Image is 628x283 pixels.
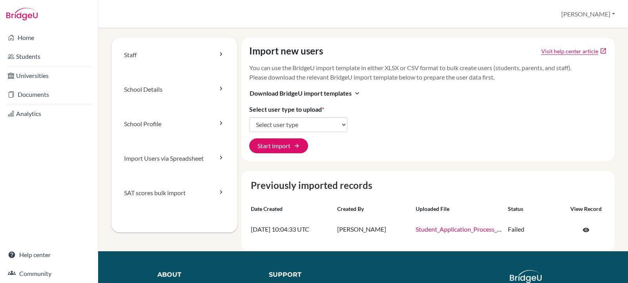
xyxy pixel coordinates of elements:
[6,8,38,20] img: Bridge-U
[294,143,300,149] span: arrow_forward
[558,7,619,22] button: [PERSON_NAME]
[249,138,308,153] button: Start import
[2,87,96,102] a: Documents
[505,202,564,216] th: Status
[2,30,96,45] a: Home
[249,63,607,82] p: You can use the BridgeU import template in either XLSX or CSV format to bulk create users (studen...
[111,38,237,72] a: Staff
[249,45,323,57] h4: Import new users
[269,270,355,279] div: Support
[541,47,598,55] a: Click to open Tracking student registration article in a new tab
[416,225,579,233] a: Student_Application_Process_-_Gulmohar__2024-2025_.xlsx
[111,107,237,141] a: School Profile
[600,47,607,54] a: open_in_new
[111,176,237,210] a: SAT scores bulk import
[248,202,334,216] th: Date created
[582,227,590,234] span: visibility
[334,216,413,243] td: [PERSON_NAME]
[111,141,237,176] a: Import Users via Spreadsheet
[249,105,324,114] label: Select user type to upload
[111,72,237,107] a: School Details
[413,202,505,216] th: Uploaded file
[250,89,352,98] span: Download BridgeU import templates
[334,202,413,216] th: Created by
[505,216,564,243] td: Failed
[353,89,361,97] i: expand_more
[248,216,334,243] td: [DATE] 10:04:33 UTC
[249,88,361,98] button: Download BridgeU import templatesexpand_more
[2,49,96,64] a: Students
[2,106,96,122] a: Analytics
[157,270,252,279] div: About
[2,266,96,281] a: Community
[574,222,598,237] a: Click to open the record on its current state
[2,247,96,263] a: Help center
[248,178,609,192] caption: Previously imported records
[2,68,96,83] a: Universities
[510,270,542,283] img: logo_white@2x-f4f0deed5e89b7ecb1c2cc34c3e3d731f90f0f143d5ea2071677605dd97b5244.png
[564,202,608,216] th: View record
